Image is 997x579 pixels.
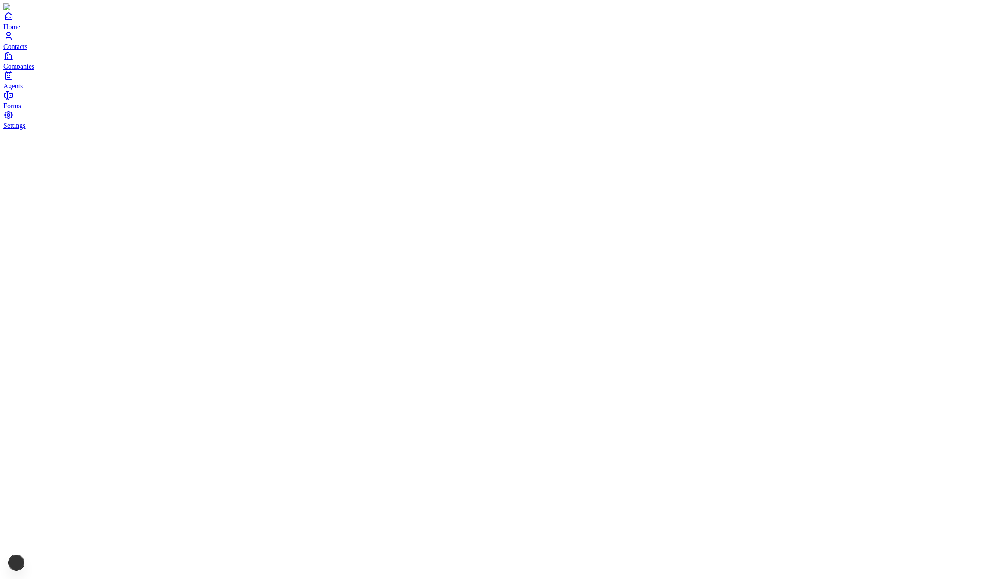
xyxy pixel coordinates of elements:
[3,43,27,50] span: Contacts
[3,82,23,90] span: Agents
[3,90,994,109] a: Forms
[3,51,994,70] a: Companies
[3,63,34,70] span: Companies
[3,3,56,11] img: Item Brain Logo
[3,31,994,50] a: Contacts
[3,23,20,30] span: Home
[3,102,21,109] span: Forms
[3,70,994,90] a: Agents
[3,11,994,30] a: Home
[3,110,994,129] a: Settings
[3,122,26,129] span: Settings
